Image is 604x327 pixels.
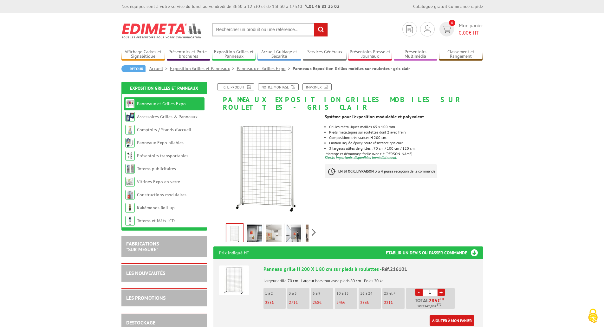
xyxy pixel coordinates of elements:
span: 0 [449,20,455,26]
img: Constructions modulaires [125,190,135,199]
a: Affichage Cadres et Signalétique [121,49,165,60]
img: panneaux_et_grilles_216102.jpg [226,224,243,244]
img: Panneaux Expo pliables [125,138,135,147]
li: Compositions très stables H 200 cm. [329,136,483,140]
a: Catalogue gratuit [413,3,447,9]
img: Kakémonos Roll-up [125,203,135,213]
p: 10 à 15 [336,291,357,296]
a: + [438,289,445,296]
span: 285 [265,300,272,305]
img: devis rapide [424,25,431,33]
div: Panneau grille H 200 X L 80 cm sur pieds à roulettes - [263,265,477,273]
a: Ajouter à mon panier [430,315,474,326]
a: Panneaux et Grilles Expo [137,101,186,107]
img: 216102_panneau_exposition_grille_roulettes_2.jpg [266,225,282,244]
img: Totems et Mâts LCD [125,216,135,226]
input: Rechercher un produit ou une référence... [212,23,328,36]
a: - [415,289,423,296]
img: Panneaux et Grilles Expo [125,99,135,108]
a: LES NOUVEAUTÉS [126,270,165,276]
a: Constructions modulaires [137,192,186,198]
p: € [384,300,405,305]
a: Panneaux Expo pliables [137,140,184,146]
a: Accueil [149,66,170,71]
font: Stocks importants disponibles immédiatement. [325,155,397,160]
a: devis rapide 0 Mon panier 0,00€ HT [438,22,483,36]
a: Totems et Mâts LCD [137,218,175,224]
a: Accueil Guidage et Sécurité [257,49,301,60]
span: 342,00 [424,304,435,309]
span: 285 [429,298,438,303]
strong: 01 46 81 33 03 [305,3,339,9]
span: 258 [313,300,319,305]
h1: Panneaux Exposition Grilles mobiles sur roulettes - gris clair [209,83,488,111]
img: Comptoirs / Stands d'accueil [125,125,135,134]
span: Réf.216101 [382,266,407,272]
img: devis rapide [442,26,451,33]
a: Commande rapide [448,3,483,9]
li: Grilles métalliques mailles 65 x 100 mm. [329,125,483,129]
p: 6 à 9 [313,291,333,296]
p: Largeur grille 70 cm - Largeur hors tout avec pieds 80 cm - Poids 20 kg [263,274,477,283]
a: LES PROMOTIONS [126,295,166,301]
h3: Etablir un devis ou passer commande [386,246,483,259]
p: € [289,300,309,305]
a: Présentoirs transportables [137,153,188,159]
div: Nos équipes sont à votre service du lundi au vendredi de 8h30 à 12h30 et de 13h30 à 17h30 [121,3,339,10]
p: à réception de la commande [325,164,437,178]
p: € [336,300,357,305]
button: Cookies (fenêtre modale) [582,305,604,327]
span: 233 [360,300,367,305]
p: 1 à 2 [265,291,286,296]
img: Vitrines Expo en verre [125,177,135,186]
span: € HT [459,29,483,36]
img: Totems publicitaires [125,164,135,173]
span: 271 [289,300,296,305]
li: Pieds métalliques sur roulettes dont 2 avec frein. [329,130,483,134]
p: Total [408,298,455,309]
span: Next [311,227,317,238]
a: Retour [121,65,146,72]
span: 245 [336,300,343,305]
a: Présentoirs Presse et Journaux [348,49,392,60]
strong: Système pour l’exposition modulable et polyvalent [325,114,424,120]
img: panneau_exposition_grille_sur_roulettes_216102.jpg [247,225,262,244]
a: Exposition Grilles et Panneaux [130,85,198,91]
img: 216102_panneau_exposition_grille_roulettes_5.jpg [306,225,321,244]
span: € [438,298,440,303]
span: 0,00 [459,29,469,36]
p: € [313,300,333,305]
span: Mon panier [459,22,483,36]
sup: TTC [437,303,441,306]
a: Exposition Grilles et Panneaux [170,66,237,71]
span: Soit € [418,304,441,309]
li: Finition laquée époxy haute résistance gris clair. [329,141,483,145]
p: € [265,300,286,305]
a: Panneaux et Grilles Expo [237,66,293,71]
img: Edimeta [121,19,202,43]
span: Montage et démontage facile avec clé [PERSON_NAME] [326,151,412,156]
img: devis rapide [406,25,413,33]
img: Panneau grille H 200 X L 80 cm sur pieds à roulettes [219,265,249,295]
a: Présentoirs Multimédia [394,49,438,60]
p: 16 à 24 [360,291,381,296]
strong: EN STOCK, LIVRAISON 3 à 4 jours [338,169,392,173]
a: Totems publicitaires [137,166,176,172]
p: € [360,300,381,305]
a: Kakémonos Roll-up [137,205,175,211]
a: Classement et Rangement [439,49,483,60]
a: Services Généraux [303,49,347,60]
a: FABRICATIONS"Sur Mesure" [126,240,159,252]
a: Accessoires Grilles & Panneaux [137,114,198,120]
a: Comptoirs / Stands d'accueil [137,127,191,133]
div: | [413,3,483,10]
img: 216102_panneau_exposition_grille_roulettes_4.jpg [286,225,301,244]
img: panneaux_et_grilles_216102.jpg [213,114,320,221]
a: Fiche produit [217,83,254,90]
a: Présentoirs et Porte-brochures [167,49,211,60]
img: Accessoires Grilles & Panneaux [125,112,135,121]
img: Présentoirs transportables [125,151,135,160]
a: Vitrines Expo en verre [137,179,180,185]
a: Notice Montage [258,83,299,90]
a: Imprimer [302,83,332,90]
